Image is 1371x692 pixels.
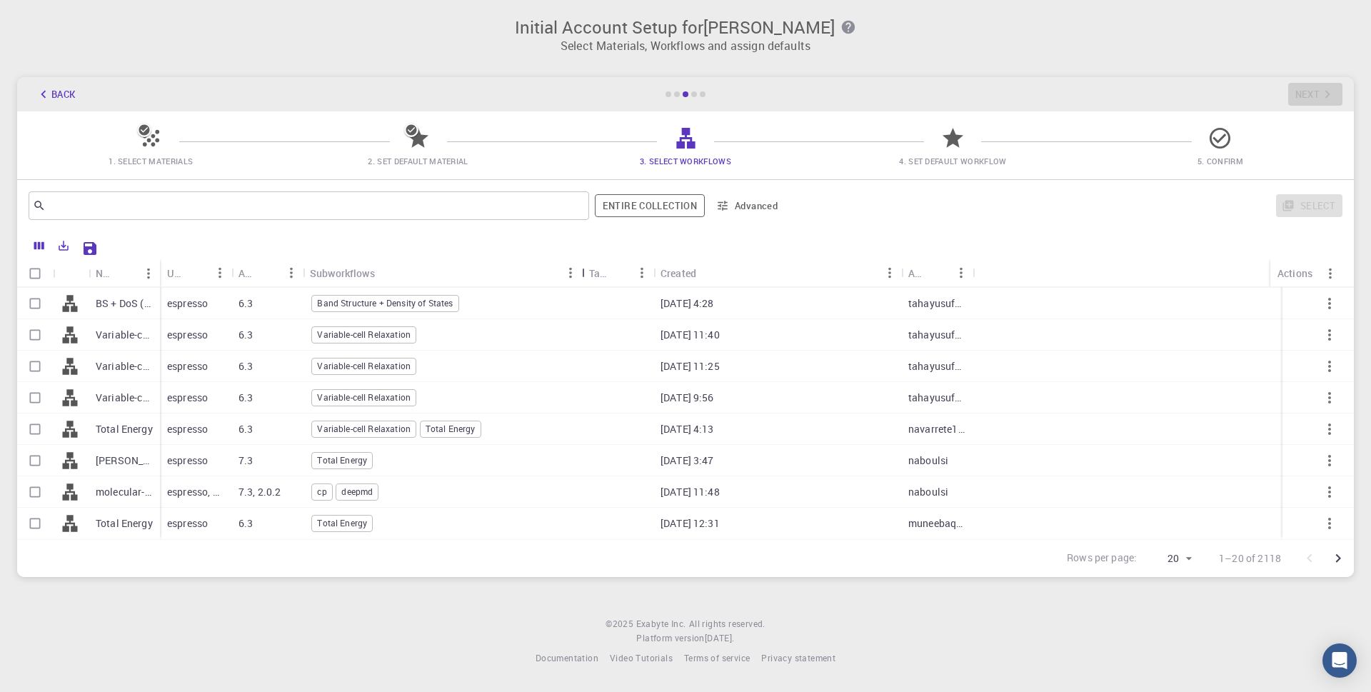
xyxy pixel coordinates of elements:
[1324,544,1352,573] button: Go to next page
[908,453,948,468] p: naboulsi
[312,297,458,309] span: Band Structure + Density of States
[312,517,372,529] span: Total Energy
[705,632,735,643] span: [DATE] .
[640,156,731,166] span: 3. Select Workflows
[89,259,160,287] div: Name
[536,652,598,663] span: Documentation
[1322,643,1357,678] div: Open Intercom Messenger
[96,422,153,436] p: Total Energy
[186,261,209,284] button: Sort
[878,261,901,284] button: Menu
[96,453,153,468] p: [PERSON_NAME]
[636,618,686,629] span: Exabyte Inc.
[96,485,153,499] p: molecular-dynamic
[303,259,582,287] div: Subworkflows
[901,259,973,287] div: Account
[927,261,950,284] button: Sort
[608,261,631,284] button: Sort
[536,651,598,666] a: Documentation
[636,631,704,646] span: Platform version
[636,617,686,631] a: Exabyte Inc.
[631,261,653,284] button: Menu
[231,259,303,287] div: Application Version
[661,391,714,405] p: [DATE] 9:56
[167,296,208,311] p: espresso
[160,259,231,287] div: Used application
[238,516,253,531] p: 6.3
[908,359,965,373] p: tahayusuf405
[209,261,231,284] button: Menu
[96,328,153,342] p: Variable-cell Relaxation (clone) 2
[238,296,253,311] p: 6.3
[661,516,720,531] p: [DATE] 12:31
[137,262,160,285] button: Menu
[167,516,208,531] p: espresso
[312,391,416,403] span: Variable-cell Relaxation
[908,391,965,405] p: tahayusuf405
[661,453,714,468] p: [DATE] 3:47
[908,516,965,531] p: muneebaq123
[610,651,673,666] a: Video Tutorials
[661,485,720,499] p: [DATE] 11:48
[1219,551,1281,566] p: 1–20 of 2118
[899,156,1006,166] span: 4. Set Default Workflow
[908,296,965,311] p: tahayusuf405
[661,296,714,311] p: [DATE] 4:28
[167,391,208,405] p: espresso
[310,259,375,287] div: Subworkflows
[1319,262,1342,285] button: Menu
[238,359,253,373] p: 6.3
[710,194,785,217] button: Advanced
[610,652,673,663] span: Video Tutorials
[1270,259,1342,287] div: Actions
[51,234,76,257] button: Export
[1142,548,1196,569] div: 20
[1067,551,1137,567] p: Rows per page:
[167,359,208,373] p: espresso
[238,328,253,342] p: 6.3
[96,516,153,531] p: Total Energy
[238,485,281,499] p: 7.3, 2.0.2
[689,617,765,631] span: All rights reserved.
[238,259,257,287] div: Application Version
[312,454,372,466] span: Total Energy
[705,631,735,646] a: [DATE].
[582,259,653,287] div: Tags
[684,651,750,666] a: Terms of service
[368,156,468,166] span: 2. Set Default Material
[167,453,208,468] p: espresso
[684,652,750,663] span: Terms of service
[96,391,153,405] p: Variable-cell Relaxation (new)
[589,259,608,287] div: Tags
[76,234,104,263] button: Save Explorer Settings
[606,617,636,631] span: © 2025
[661,259,696,287] div: Created
[53,259,89,287] div: Icon
[908,259,927,287] div: Account
[96,359,153,373] p: Variable-cell Relaxation 2 (GGA PBE) (PW NCON FULLY REL)
[238,422,253,436] p: 6.3
[26,17,1345,37] h3: Initial Account Setup for [PERSON_NAME]
[114,262,137,285] button: Sort
[167,328,208,342] p: espresso
[559,261,582,284] button: Menu
[238,391,253,405] p: 6.3
[312,486,331,498] span: cp
[26,37,1345,54] p: Select Materials, Workflows and assign defaults
[167,485,224,499] p: espresso, deepmd
[908,422,965,436] p: navarrete1987
[312,423,416,435] span: Variable-cell Relaxation
[661,422,714,436] p: [DATE] 4:13
[761,652,835,663] span: Privacy statement
[1277,259,1312,287] div: Actions
[109,156,193,166] span: 1. Select Materials
[375,261,398,284] button: Sort
[661,328,720,342] p: [DATE] 11:40
[653,259,901,287] div: Created
[696,261,719,284] button: Sort
[336,486,378,498] span: deepmd
[312,360,416,372] span: Variable-cell Relaxation
[257,261,280,284] button: Sort
[908,485,948,499] p: naboulsi
[950,261,973,284] button: Menu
